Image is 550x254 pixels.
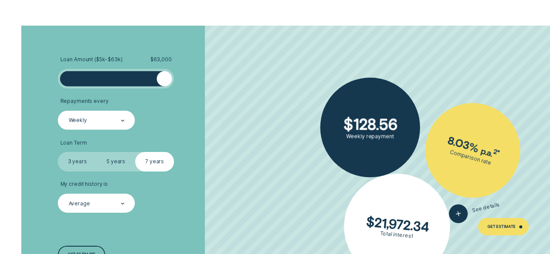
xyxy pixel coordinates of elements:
[135,152,174,171] label: 7 years
[60,56,122,63] span: Loan Amount ( $5k - $63k )
[58,152,97,171] label: 3 years
[478,218,529,235] a: Get Estimate
[60,98,108,105] span: Repayments every
[447,195,502,225] button: See details
[60,181,108,188] span: My credit history is
[69,201,90,207] div: Average
[97,152,135,171] label: 5 years
[60,140,87,146] span: Loan Term
[471,201,500,214] span: See details
[150,56,172,63] span: $ 63,000
[69,118,87,124] div: Weekly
